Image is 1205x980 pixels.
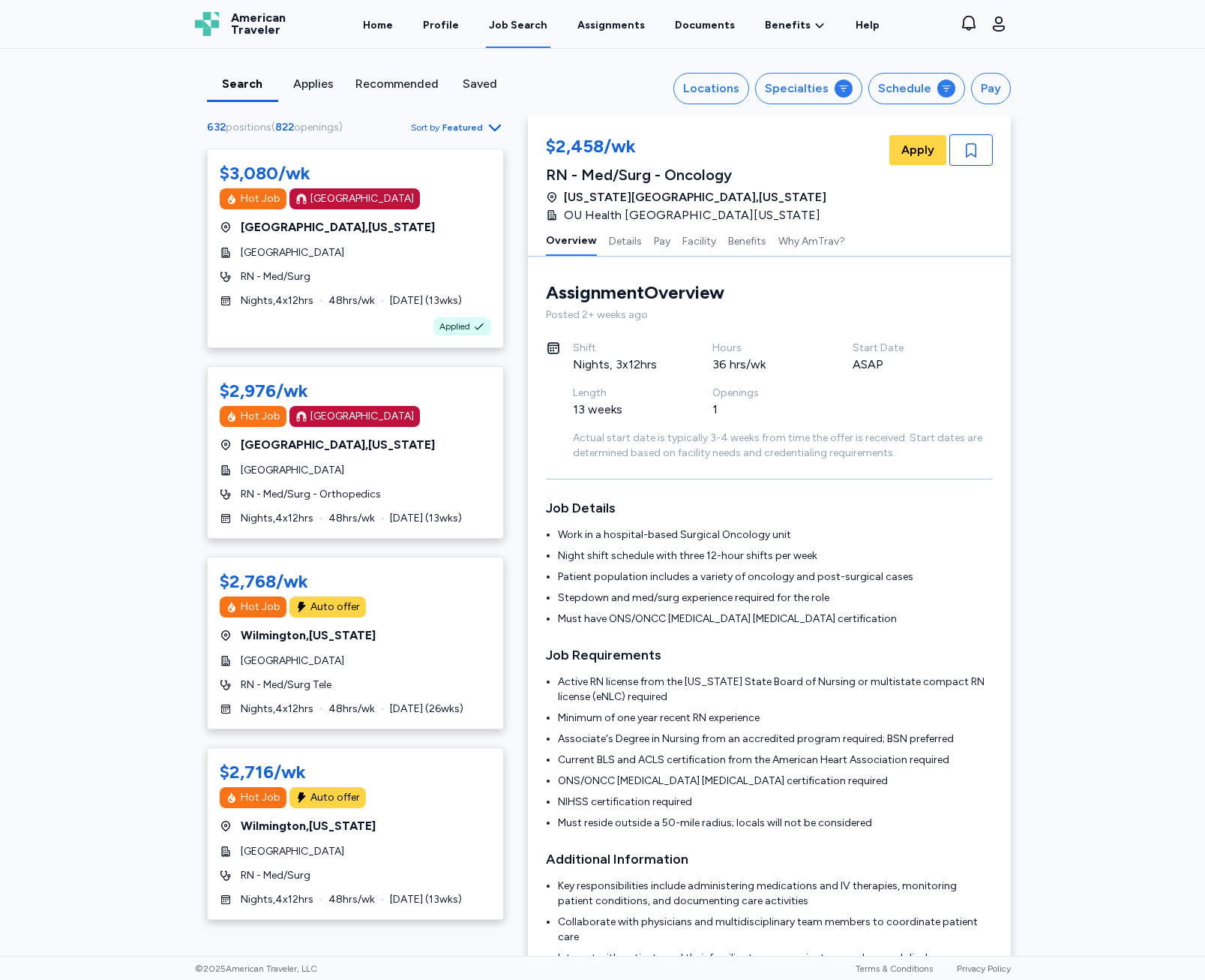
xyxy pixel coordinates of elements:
span: 48 hrs/wk [328,892,375,907]
span: 632 [207,121,226,134]
span: RN - Med/Surg [241,868,310,883]
li: Patient population includes a variety of oncology and post-surgical cases [558,570,993,585]
li: Minimum of one year recent RN experience [558,711,993,726]
div: Applies [284,75,343,93]
div: Schedule [878,80,931,98]
div: Pay [981,80,1001,98]
div: Recommended [355,75,439,93]
li: Current BLS and ACLS certification from the American Heart Association required [558,753,993,768]
button: Schedule [868,73,965,104]
a: Terms & Conditions [856,963,933,974]
button: Sort byFeatured [411,119,504,137]
div: $2,976/wk [220,379,308,403]
button: Facility [682,224,716,256]
span: [DATE] ( 13 wks) [390,511,462,526]
li: Active RN license from the [US_STATE] State Board of Nursing or multistate compact RN license (eN... [558,675,993,705]
button: Pay [654,224,670,256]
li: Must have ONS/ONCC [MEDICAL_DATA] [MEDICAL_DATA] certification [558,612,993,627]
span: 822 [275,121,294,134]
span: OU Health [GEOGRAPHIC_DATA][US_STATE] [564,206,820,224]
div: 36 hrs/wk [712,356,817,374]
span: [US_STATE][GEOGRAPHIC_DATA] , [US_STATE] [564,188,826,206]
div: Search [213,75,272,93]
span: [GEOGRAPHIC_DATA] [241,245,344,260]
div: Shift [573,341,677,356]
img: Logo [195,12,219,36]
div: Assignment Overview [546,281,724,305]
div: Hot Job [241,191,280,206]
span: openings [294,121,339,134]
span: 48 hrs/wk [328,293,375,308]
span: Wilmington , [US_STATE] [241,817,376,835]
span: American Traveler [231,12,286,36]
li: Stepdown and med/surg experience required for the role [558,591,993,606]
span: Featured [442,122,483,134]
div: RN - Med/Surg - Oncology [546,164,829,185]
li: NIHSS certification required [558,795,993,810]
span: 48 hrs/wk [328,702,375,717]
h3: Job Requirements [546,645,993,666]
li: Collaborate with physicians and multidisciplinary team members to coordinate patient care [558,915,993,945]
div: 1 [712,401,817,419]
button: Pay [971,73,1011,104]
div: [GEOGRAPHIC_DATA] [310,409,414,424]
span: Apply [901,141,934,159]
button: Why AmTrav? [778,224,845,256]
a: Privacy Policy [957,963,1011,974]
div: ASAP [853,356,957,374]
div: Auto offer [310,600,360,615]
div: Hot Job [241,600,280,615]
div: Hot Job [241,409,280,424]
div: Specialties [765,80,829,98]
div: Hot Job [241,790,280,805]
span: [GEOGRAPHIC_DATA] , [US_STATE] [241,436,435,454]
span: [GEOGRAPHIC_DATA] [241,844,344,859]
span: Nights , 4 x 12 hrs [241,511,313,526]
span: Nights , 4 x 12 hrs [241,702,313,717]
li: Work in a hospital-based Surgical Oncology unit [558,528,993,543]
div: $2,768/wk [220,570,308,594]
span: RN - Med/Surg [241,269,310,284]
li: Must reside outside a 50-mile radius; locals will not be considered [558,816,993,831]
button: Specialties [755,73,862,104]
span: [GEOGRAPHIC_DATA] [241,463,344,478]
button: Details [609,224,642,256]
span: RN - Med/Surg Tele [241,678,331,693]
div: Start Date [853,341,957,356]
div: $2,716/wk [220,760,306,784]
span: Nights , 4 x 12 hrs [241,892,313,907]
button: Locations [673,73,749,104]
div: Posted 2+ weeks ago [546,308,993,323]
button: Apply [889,135,946,165]
span: 48 hrs/wk [328,511,375,526]
span: [DATE] ( 13 wks) [390,892,462,907]
li: Key responsibilities include administering medications and IV therapies, monitoring patient condi... [558,879,993,909]
div: $2,458/wk [546,134,829,161]
div: Auto offer [310,790,360,805]
div: Actual start date is typically 3-4 weeks from time the offer is received. Start dates are determi... [573,431,993,461]
div: Locations [683,80,739,98]
div: [GEOGRAPHIC_DATA] [310,191,414,206]
button: Overview [546,224,597,256]
span: Wilmington , [US_STATE] [241,627,376,645]
span: © 2025 American Traveler, LLC [195,963,317,975]
div: 13 weeks [573,401,677,419]
a: Job Search [486,2,550,48]
span: RN - Med/Surg - Orthopedics [241,487,381,502]
span: Applied [439,320,470,332]
span: [GEOGRAPHIC_DATA] [241,654,344,669]
div: Nights, 3x12hrs [573,356,677,374]
div: Saved [451,75,510,93]
button: Benefits [728,224,766,256]
li: Night shift schedule with three 12-hour shifts per week [558,549,993,564]
span: [DATE] ( 26 wks) [390,702,463,717]
div: Job Search [489,18,547,33]
a: Benefits [765,18,826,33]
span: Sort by [411,122,439,134]
div: ( ) [207,120,349,135]
div: Length [573,386,677,401]
div: Hours [712,341,817,356]
span: positions [226,121,271,134]
span: [GEOGRAPHIC_DATA] , [US_STATE] [241,218,435,236]
span: Nights , 4 x 12 hrs [241,293,313,308]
